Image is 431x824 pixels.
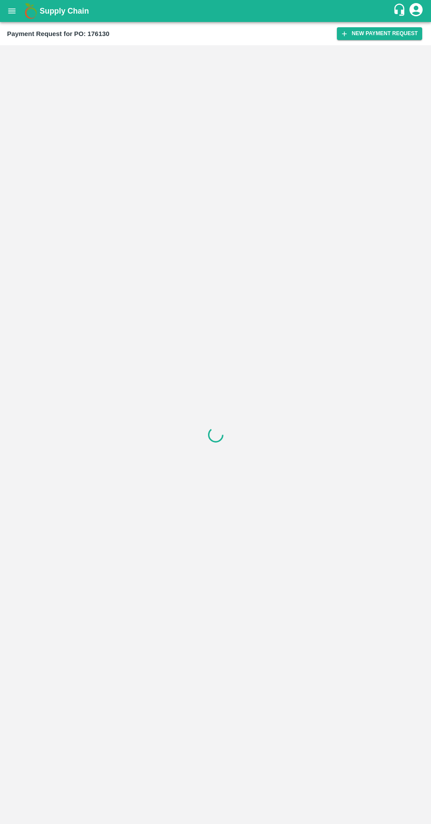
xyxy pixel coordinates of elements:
[393,3,408,19] div: customer-support
[40,7,89,15] b: Supply Chain
[40,5,393,17] a: Supply Chain
[7,30,110,37] b: Payment Request for PO: 176130
[408,2,424,20] div: account of current user
[22,2,40,20] img: logo
[2,1,22,21] button: open drawer
[337,27,422,40] button: New Payment Request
